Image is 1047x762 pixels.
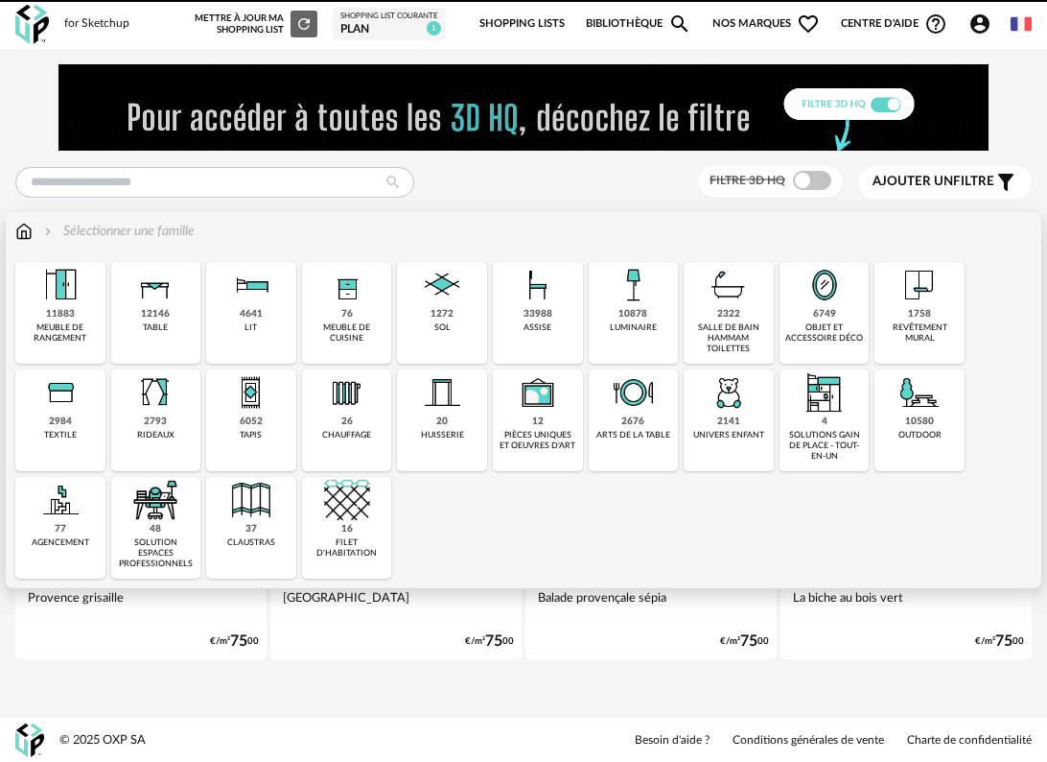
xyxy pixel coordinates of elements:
div: 12 [532,416,544,428]
img: Meuble%20de%20rangement.png [37,262,83,308]
img: Rideaux.png [132,369,178,416]
div: Balade provençale sépia [533,585,769,624]
div: assise [523,322,551,333]
div: €/m² 00 [465,635,514,648]
div: © 2025 OXP SA [59,732,146,749]
div: 12146 [141,308,170,321]
span: 75 [485,635,502,648]
span: Help Circle Outline icon [924,12,947,36]
div: 2322 [717,308,740,321]
div: 2793 [144,416,167,428]
span: Heart Outline icon [797,12,820,36]
button: Ajouter unfiltre Filter icon [858,166,1032,199]
span: Filter icon [994,171,1017,194]
a: Besoin d'aide ? [635,733,710,749]
a: Conditions générales de vente [733,733,884,749]
img: ToutEnUn.png [802,369,848,416]
div: meuble de cuisine [308,322,386,345]
img: OXP [15,5,49,44]
div: €/m² 00 [720,635,769,648]
div: 26 [341,416,353,428]
div: 37 [245,523,257,536]
div: Mettre à jour ma Shopping List [195,11,317,37]
img: FILTRE%20HQ%20NEW_V1%20(4).gif [58,64,989,151]
a: Charte de confidentialité [907,733,1032,749]
div: 33988 [523,308,552,321]
span: filtre [872,174,994,190]
img: Assise.png [515,262,561,308]
div: revêtement mural [880,322,959,345]
div: 77 [55,523,66,536]
div: claustras [227,537,275,548]
img: Literie.png [228,262,274,308]
img: fr [1011,13,1032,35]
div: tapis [240,430,262,441]
img: svg+xml;base64,PHN2ZyB3aWR0aD0iMTYiIGhlaWdodD0iMTYiIHZpZXdCb3g9IjAgMCAxNiAxNiIgZmlsbD0ibm9uZSIgeG... [40,222,56,241]
div: 20 [436,416,448,428]
div: arts de la table [596,430,670,441]
div: 10878 [618,308,647,321]
img: Tapis.png [228,369,274,416]
img: Agencement.png [37,477,83,523]
div: for Sketchup [64,16,129,32]
div: solutions gain de place - tout-en-un [785,430,864,463]
div: €/m² 00 [210,635,259,648]
div: Shopping List courante [340,12,438,21]
img: filet.png [324,477,370,523]
div: 6749 [813,308,836,321]
span: 1 [427,21,441,36]
div: 10580 [905,416,934,428]
div: huisserie [421,430,464,441]
div: €/m² 00 [975,635,1024,648]
span: Nos marques [712,4,820,44]
img: Sol.png [419,262,465,308]
img: Miroir.png [802,262,848,308]
div: outdoor [898,430,942,441]
div: objet et accessoire déco [785,322,864,345]
div: 48 [150,523,161,536]
div: Sélectionner une famille [40,222,195,241]
div: pièces uniques et oeuvres d'art [499,430,577,452]
div: salle de bain hammam toilettes [689,322,768,355]
span: Account Circle icon [968,12,1000,36]
div: rideaux [137,430,174,441]
div: plan [340,22,438,37]
div: univers enfant [693,430,764,441]
a: BibliothèqueMagnify icon [586,4,691,44]
img: Outdoor.png [896,369,942,416]
div: [GEOGRAPHIC_DATA] [278,585,514,624]
img: OXP [15,724,44,757]
div: sol [434,322,451,333]
div: 2676 [621,416,644,428]
div: 2984 [49,416,72,428]
span: Account Circle icon [968,12,991,36]
div: 4641 [240,308,263,321]
span: Filtre 3D HQ [710,175,785,186]
div: 1758 [908,308,931,321]
div: 16 [341,523,353,536]
div: lit [244,322,257,333]
div: 1272 [430,308,454,321]
img: Cloison.png [228,477,274,523]
img: Luminaire.png [610,262,656,308]
img: ArtTable.png [610,369,656,416]
img: UniqueOeuvre.png [515,369,561,416]
span: 75 [995,635,1012,648]
img: Salle%20de%20bain.png [706,262,752,308]
img: svg+xml;base64,PHN2ZyB3aWR0aD0iMTYiIGhlaWdodD0iMTciIHZpZXdCb3g9IjAgMCAxNiAxNyIgZmlsbD0ibm9uZSIgeG... [15,222,33,241]
div: solution espaces professionnels [117,537,196,570]
span: 75 [740,635,757,648]
img: Papier%20peint.png [896,262,942,308]
div: La biche au bois vert [788,585,1024,624]
img: Rangement.png [324,262,370,308]
div: table [143,322,168,333]
div: 6052 [240,416,263,428]
span: Magnify icon [668,12,691,36]
img: Huiserie.png [419,369,465,416]
img: espace-de-travail.png [132,477,178,523]
div: textile [44,430,77,441]
a: Shopping List courante plan 1 [340,12,438,36]
div: meuble de rangement [21,322,100,345]
div: 2141 [717,416,740,428]
div: filet d'habitation [308,537,386,560]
